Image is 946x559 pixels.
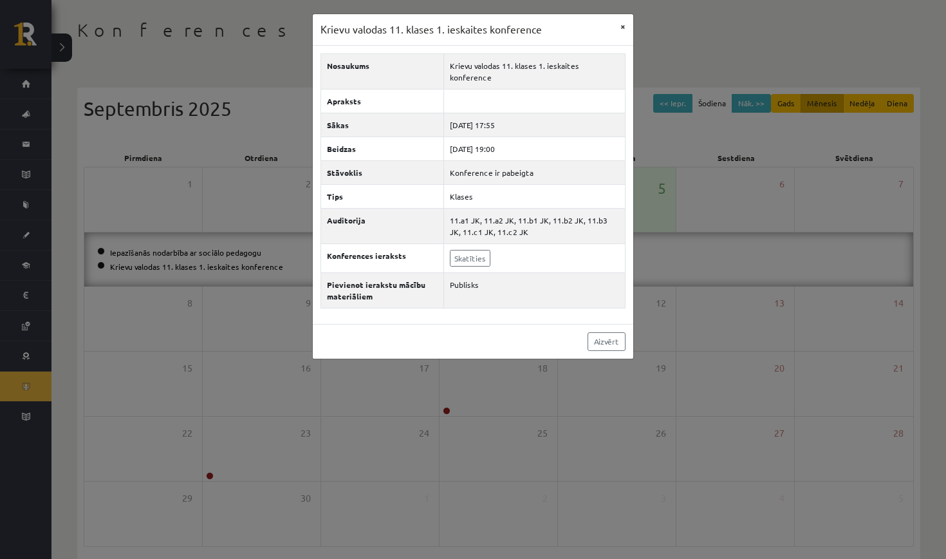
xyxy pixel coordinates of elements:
td: Klases [444,184,626,208]
a: Skatīties [450,250,490,267]
button: × [613,14,633,39]
th: Sākas [321,113,444,137]
td: [DATE] 17:55 [444,113,626,137]
th: Apraksts [321,89,444,113]
td: Krievu valodas 11. klases 1. ieskaites konference [444,53,626,89]
h3: Krievu valodas 11. klases 1. ieskaites konference [320,22,542,37]
th: Nosaukums [321,53,444,89]
td: [DATE] 19:00 [444,137,626,160]
th: Tips [321,184,444,208]
th: Beidzas [321,137,444,160]
th: Konferences ieraksts [321,243,444,272]
th: Pievienot ierakstu mācību materiāliem [321,272,444,308]
td: Konference ir pabeigta [444,160,626,184]
td: 11.a1 JK, 11.a2 JK, 11.b1 JK, 11.b2 JK, 11.b3 JK, 11.c1 JK, 11.c2 JK [444,208,626,243]
th: Stāvoklis [321,160,444,184]
a: Aizvērt [588,332,626,351]
td: Publisks [444,272,626,308]
th: Auditorija [321,208,444,243]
